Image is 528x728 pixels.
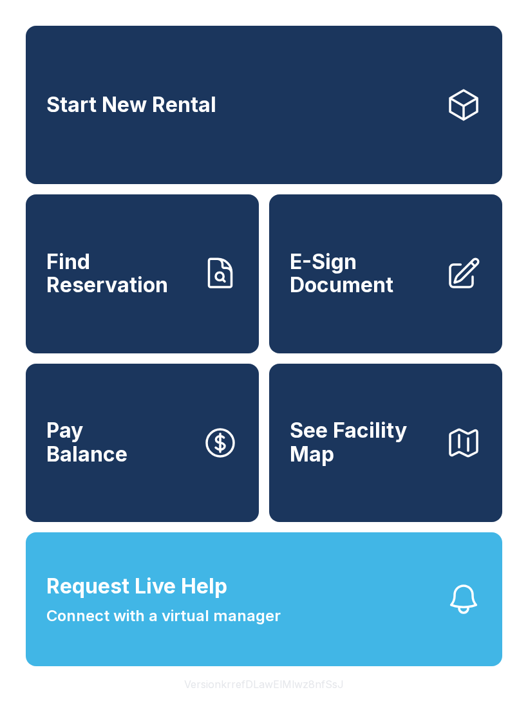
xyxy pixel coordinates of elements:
a: Find Reservation [26,194,259,353]
span: Request Live Help [46,571,227,602]
span: Start New Rental [46,93,216,117]
span: See Facility Map [290,419,435,466]
span: E-Sign Document [290,250,435,297]
span: Pay Balance [46,419,127,466]
button: PayBalance [26,364,259,522]
button: Request Live HelpConnect with a virtual manager [26,532,502,666]
span: Find Reservation [46,250,192,297]
span: Connect with a virtual manager [46,604,281,628]
a: Start New Rental [26,26,502,184]
button: See Facility Map [269,364,502,522]
a: E-Sign Document [269,194,502,353]
button: VersionkrrefDLawElMlwz8nfSsJ [174,666,354,702]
